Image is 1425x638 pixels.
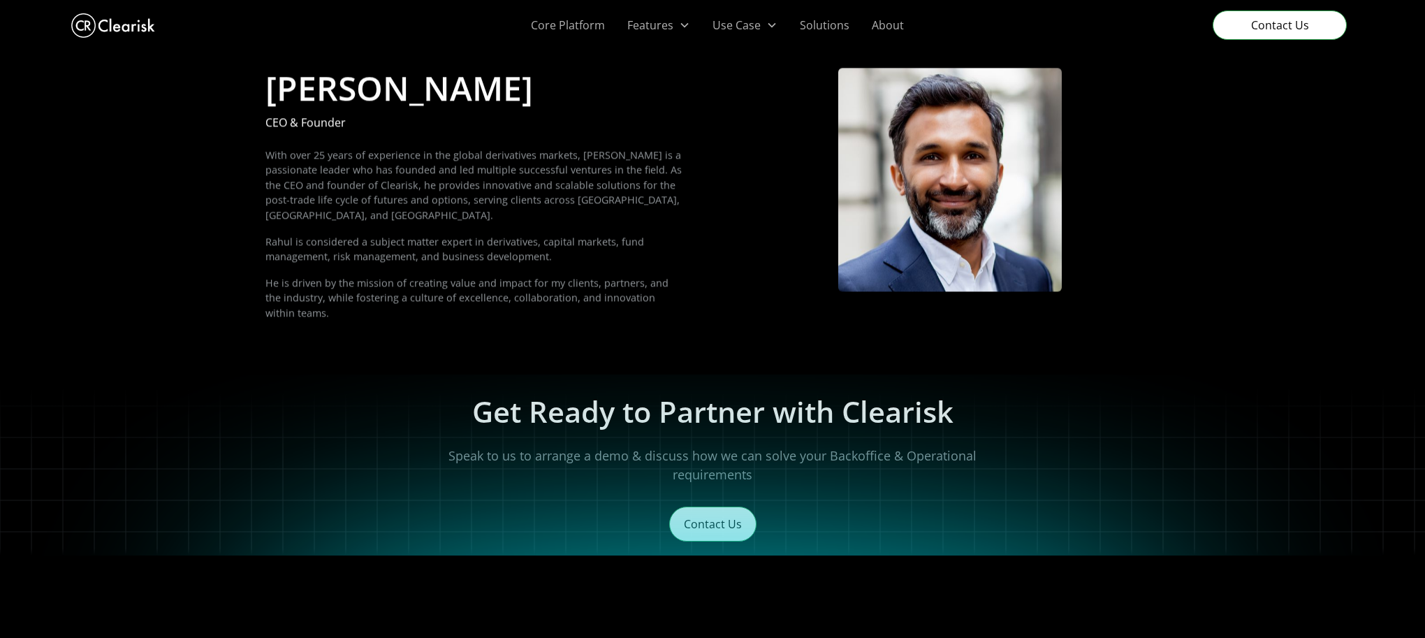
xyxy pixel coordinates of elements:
a: home [71,10,155,41]
p: Rahul is considered a subject matter expert in derivatives, capital markets, fund management, ris... [265,234,685,264]
p: ‍ [265,332,685,347]
a: Contact Us [1213,10,1347,40]
p: Speak to us to arrange a demo & discuss how we can solve your Backoffice & Operational requirements [444,447,981,484]
div: Features [627,17,673,34]
p: With over 25 years of experience in the global derivatives markets, [PERSON_NAME] is a passionate... [265,147,685,223]
h2: [PERSON_NAME] [265,68,533,108]
h3: Get Ready to Partner with Clearisk [472,395,953,430]
a: Contact Us [669,507,757,542]
div: CEO & Founder [265,114,346,131]
div: Use Case [712,17,761,34]
p: He is driven by the mission of creating value and impact for my clients, partners, and the indust... [265,275,685,321]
